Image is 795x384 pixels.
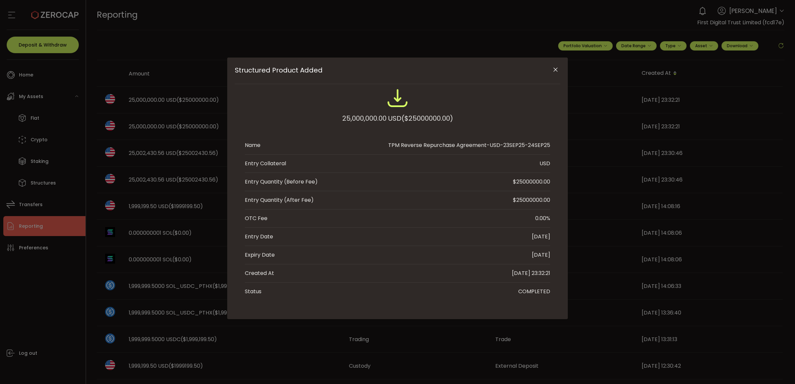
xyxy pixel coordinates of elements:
div: OTC Fee [245,214,267,222]
div: [DATE] [532,233,550,241]
div: 0.00% [535,214,550,222]
div: Expiry Date [245,251,275,259]
div: TPM Reverse Repurchase Agreement-USD-23SEP25-24SEP25 [388,141,550,149]
div: Entry Quantity (After Fee) [245,196,314,204]
div: [DATE] 23:32:21 [512,269,550,277]
div: COMPLETED [518,288,550,296]
div: Status [245,288,261,296]
div: Entry Collateral [245,160,286,168]
span: ($25000000.00) [401,112,453,124]
div: Structured Product Added [227,58,568,319]
div: [DATE] [532,251,550,259]
button: Close [550,64,561,76]
div: Entry Date [245,233,273,241]
div: USD [540,160,550,168]
div: $25000000.00 [513,196,550,204]
div: Name [245,141,260,149]
div: $25000000.00 [513,178,550,186]
span: Structured Product Added [235,66,528,74]
iframe: Chat Widget [762,352,795,384]
div: Created At [245,269,274,277]
div: 25,000,000.00 USD [342,112,453,124]
div: Entry Quantity (Before Fee) [245,178,318,186]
